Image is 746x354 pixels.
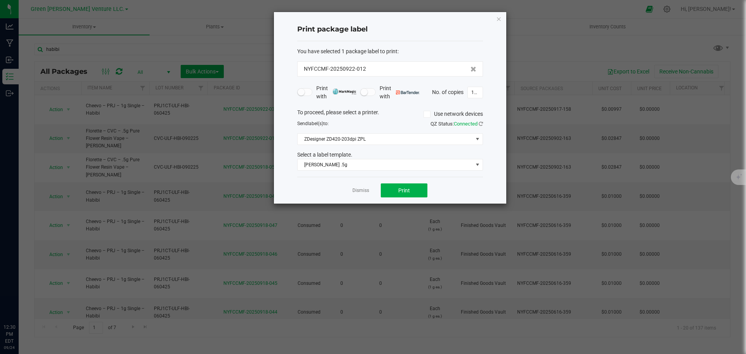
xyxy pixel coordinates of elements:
iframe: Resource center [8,292,31,315]
img: bartender.png [396,91,420,94]
span: Print with [380,84,420,101]
div: Select a label template. [291,151,489,159]
h4: Print package label [297,24,483,35]
span: Print [398,187,410,194]
span: Print with [316,84,356,101]
span: You have selected 1 package label to print [297,48,397,54]
span: [PERSON_NAME] .5g [298,159,473,170]
span: QZ Status: [431,121,483,127]
div: : [297,47,483,56]
span: Send to: [297,121,329,126]
span: label(s) [308,121,323,126]
button: Print [381,183,427,197]
label: Use network devices [424,110,483,118]
span: ZDesigner ZD420-203dpi ZPL [298,134,473,145]
span: Connected [454,121,478,127]
img: mark_magic_cybra.png [333,89,356,94]
div: To proceed, please select a printer. [291,108,489,120]
span: No. of copies [432,89,464,95]
a: Dismiss [352,187,369,194]
span: NYFCCMF-20250922-012 [304,65,366,73]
